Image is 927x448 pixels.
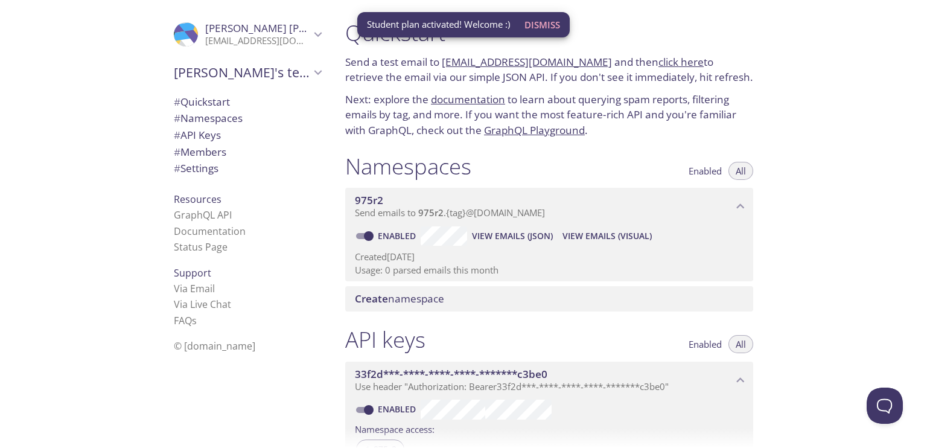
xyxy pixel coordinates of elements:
div: Create namespace [345,286,753,312]
div: 975r2 namespace [345,188,753,225]
a: GraphQL Playground [484,123,585,137]
a: Status Page [174,240,228,254]
span: 975r2 [418,206,444,219]
div: Quickstart [164,94,331,110]
h1: Quickstart [345,19,753,46]
h1: Namespaces [345,153,471,180]
span: 975r2 [355,193,383,207]
div: Namespaces [164,110,331,127]
p: Usage: 0 parsed emails this month [355,264,744,277]
span: © [DOMAIN_NAME] [174,339,255,353]
span: s [192,314,197,327]
span: View Emails (Visual) [562,229,652,243]
a: Enabled [376,403,421,415]
span: namespace [355,292,444,306]
iframe: Help Scout Beacon - Open [867,388,903,424]
a: [EMAIL_ADDRESS][DOMAIN_NAME] [442,55,612,69]
div: Alan's team [164,57,331,88]
span: [PERSON_NAME]'s team [174,64,310,81]
div: Team Settings [164,160,331,177]
span: # [174,128,180,142]
span: API Keys [174,128,221,142]
span: Settings [174,161,218,175]
h1: API keys [345,326,425,353]
a: Via Live Chat [174,298,231,311]
div: API Keys [164,127,331,144]
p: Created [DATE] [355,251,744,263]
span: Members [174,145,226,159]
a: click here [658,55,704,69]
span: Namespaces [174,111,243,125]
span: Support [174,266,211,280]
div: Members [164,144,331,161]
span: Send emails to . {tag} @[DOMAIN_NAME] [355,206,545,219]
a: Via Email [174,282,215,295]
span: # [174,145,180,159]
a: documentation [431,92,505,106]
p: [EMAIL_ADDRESS][DOMAIN_NAME] [205,35,310,47]
a: GraphQL API [174,208,232,222]
a: Enabled [376,230,421,242]
span: # [174,161,180,175]
p: Next: explore the to learn about querying spam reports, filtering emails by tag, and more. If you... [345,92,753,138]
span: View Emails (JSON) [472,229,553,243]
label: Namespace access: [355,420,435,437]
a: FAQ [174,314,197,327]
button: All [728,335,753,353]
span: Dismiss [524,17,560,33]
div: Alan Chris [164,14,331,54]
span: [PERSON_NAME] [PERSON_NAME] [205,21,371,35]
span: Student plan activated! Welcome :) [367,18,510,31]
button: View Emails (JSON) [467,226,558,246]
span: Resources [174,193,221,206]
button: All [728,162,753,180]
span: # [174,95,180,109]
span: Create [355,292,388,306]
span: Quickstart [174,95,230,109]
span: # [174,111,180,125]
button: Enabled [681,162,729,180]
a: Documentation [174,225,246,238]
button: Enabled [681,335,729,353]
p: Send a test email to and then to retrieve the email via our simple JSON API. If you don't see it ... [345,54,753,85]
button: Dismiss [520,13,565,36]
button: View Emails (Visual) [558,226,657,246]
